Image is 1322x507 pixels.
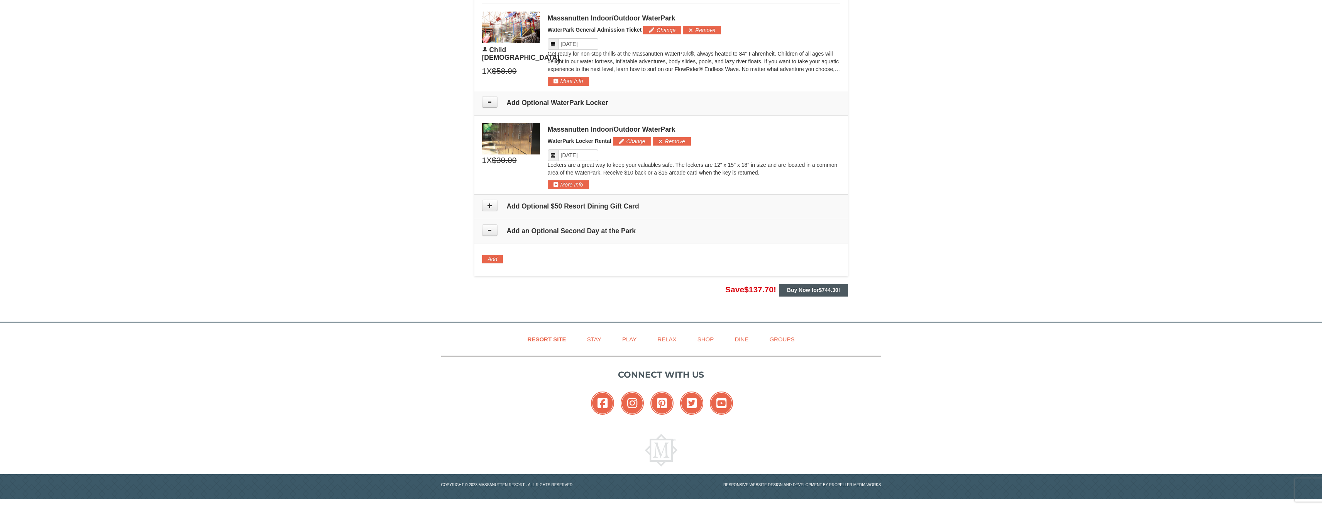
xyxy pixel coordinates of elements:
[482,154,487,166] span: 1
[723,483,881,487] a: Responsive website design and development by Propeller Media Works
[486,65,492,77] span: X
[441,368,881,381] p: Connect with us
[577,331,611,348] a: Stay
[683,26,721,34] button: Remove
[725,285,776,294] span: Save !
[492,65,516,77] span: $58.00
[548,180,589,189] button: More Info
[548,161,840,176] p: Lockers are a great way to keep your valuables safe. The lockers are 12" x 15" x 18" in size and ...
[613,331,646,348] a: Play
[482,46,560,61] span: Child [DEMOGRAPHIC_DATA]
[482,99,840,107] h4: Add Optional WaterPark Locker
[482,12,540,43] img: 6619917-1403-22d2226d.jpg
[482,202,840,210] h4: Add Optional $50 Resort Dining Gift Card
[787,287,840,293] strong: Buy Now for !
[744,285,774,294] span: $137.70
[725,331,758,348] a: Dine
[779,284,848,296] button: Buy Now for$744.30!
[548,50,840,73] p: Get ready for non-stop thrills at the Massanutten WaterPark®, always heated to 84° Fahrenheit. Ch...
[819,287,838,293] span: $744.30
[548,125,840,133] div: Massanutten Indoor/Outdoor WaterPark
[548,14,840,22] div: Massanutten Indoor/Outdoor WaterPark
[645,434,677,466] img: Massanutten Resort Logo
[548,27,642,33] span: WaterPark General Admission Ticket
[435,482,661,488] p: Copyright © 2023 Massanutten Resort - All Rights Reserved.
[653,137,691,146] button: Remove
[760,331,804,348] a: Groups
[482,123,540,154] img: 6619917-1005-d92ad057.png
[613,137,651,146] button: Change
[482,65,487,77] span: 1
[492,154,516,166] span: $30.00
[548,77,589,85] button: More Info
[486,154,492,166] span: X
[518,331,576,348] a: Resort Site
[648,331,686,348] a: Relax
[482,227,840,235] h4: Add an Optional Second Day at the Park
[548,138,611,144] span: WaterPark Locker Rental
[643,26,681,34] button: Change
[482,255,503,263] button: Add
[688,331,724,348] a: Shop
